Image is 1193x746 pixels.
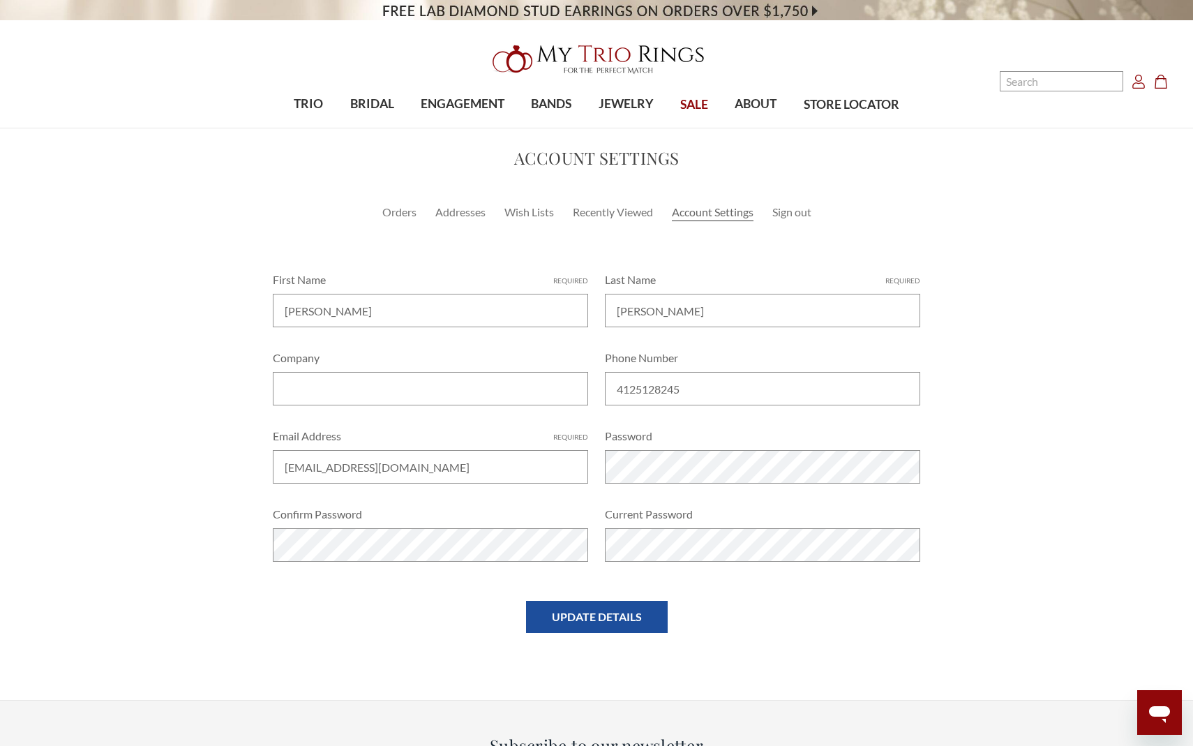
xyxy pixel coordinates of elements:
[435,204,486,221] a: Addresses
[790,82,913,128] a: STORE LOCATOR
[273,271,588,288] label: First Name
[599,95,654,113] span: JEWELRY
[605,350,920,366] label: Phone Number
[485,37,708,82] img: My Trio Rings
[1000,71,1123,91] input: Search and use arrows or TAB to navigate results
[553,432,588,442] small: Required
[280,82,336,127] a: TRIO
[518,82,585,127] a: BANDS
[885,276,920,286] small: Required
[346,37,847,82] a: My Trio Rings
[382,204,417,221] a: Orders
[1154,73,1176,89] a: Cart with 0 items
[1132,73,1146,89] a: Account
[301,127,315,128] button: submenu toggle
[1132,75,1146,89] svg: Account
[772,204,811,221] a: Sign out
[672,204,753,221] a: Account Settings
[605,506,920,523] label: Current Password
[336,82,407,127] a: BRIDAL
[365,127,379,128] button: submenu toggle
[544,127,558,128] button: submenu toggle
[294,95,323,113] span: TRIO
[553,276,588,286] small: Required
[585,82,667,127] a: JEWELRY
[667,82,721,128] a: SALE
[407,82,518,127] a: ENGAGEMENT
[749,127,763,128] button: submenu toggle
[721,82,790,127] a: ABOUT
[421,95,504,113] span: ENGAGEMENT
[605,271,920,288] label: Last Name
[680,96,708,114] span: SALE
[1137,690,1182,735] iframe: Button to launch messaging window
[619,127,633,128] button: submenu toggle
[804,96,899,114] span: STORE LOCATOR
[273,506,588,523] label: Confirm Password
[526,601,668,633] button: Update Details
[504,204,554,221] a: Wish Lists
[350,95,394,113] span: BRIDAL
[605,428,920,445] label: Password
[531,95,571,113] span: BANDS
[456,127,470,128] button: submenu toggle
[573,204,653,221] a: Recently Viewed
[1154,75,1168,89] svg: cart.cart_preview
[735,95,776,113] span: ABOUT
[273,350,588,366] label: Company
[273,145,920,170] h2: Account Settings
[273,428,588,445] label: Email Address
